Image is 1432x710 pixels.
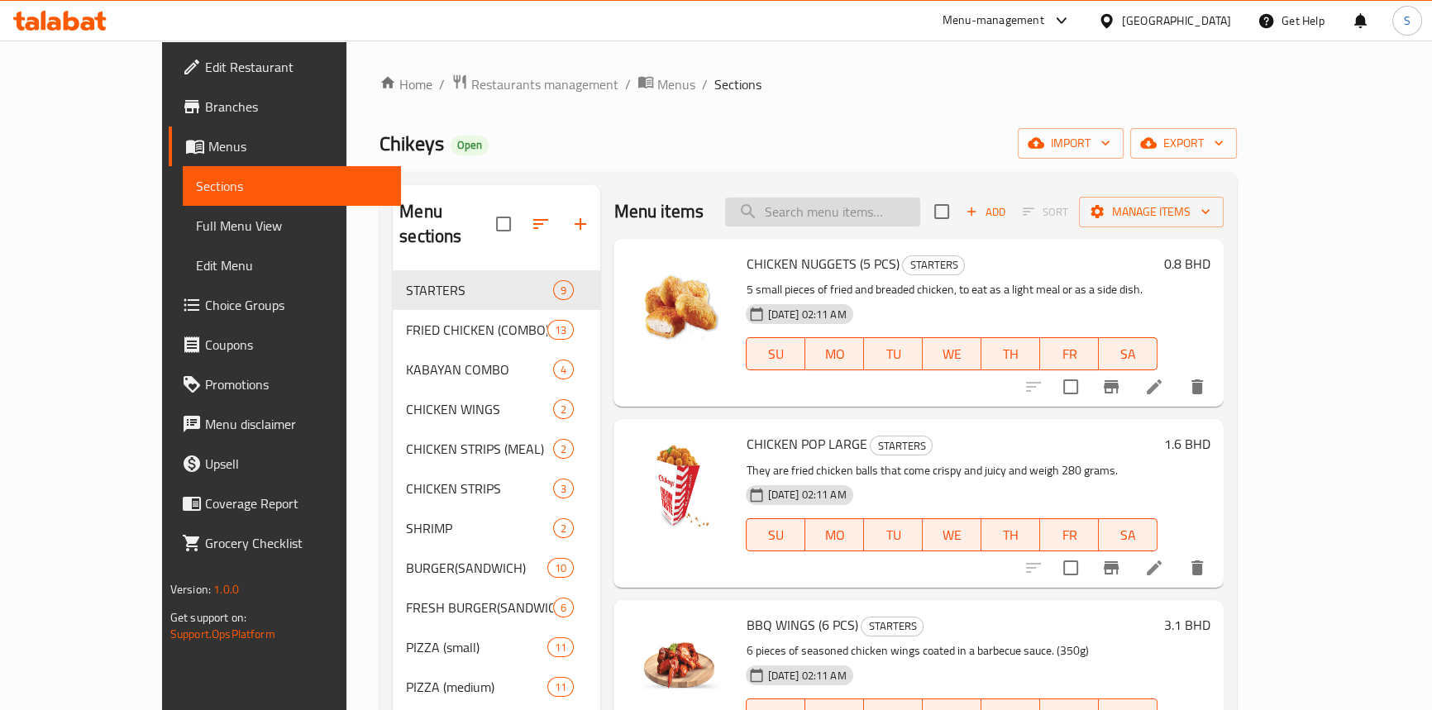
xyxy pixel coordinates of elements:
span: S [1404,12,1411,30]
div: STARTERS9 [393,270,600,310]
div: SHRIMP2 [393,508,600,548]
span: SHRIMP [406,518,553,538]
button: FR [1040,518,1099,551]
button: FR [1040,337,1099,370]
span: MO [812,523,857,547]
span: Select all sections [486,207,521,241]
span: MO [812,342,857,366]
a: Edit menu item [1144,377,1164,397]
button: export [1130,128,1237,159]
button: delete [1177,548,1217,588]
p: 6 pieces of seasoned chicken wings coated in a barbecue sauce. (350g) [746,641,1158,661]
div: items [547,320,574,340]
div: CHICKEN STRIPS (MEAL) [406,439,553,459]
button: TU [864,337,923,370]
span: BURGER(SANDWICH) [406,558,547,578]
span: 10 [548,560,573,576]
span: 1.0.0 [213,579,239,600]
div: PIZZA (medium)11 [393,667,600,707]
div: items [553,439,574,459]
h2: Menu items [613,199,704,224]
div: items [553,479,574,498]
div: items [547,558,574,578]
span: CHICKEN NUGGETS (5 PCS) [746,251,899,276]
a: Upsell [169,444,401,484]
span: SU [753,523,799,547]
span: Chikeys [379,125,444,162]
span: 2 [554,402,573,417]
span: [DATE] 02:11 AM [761,307,852,322]
span: Grocery Checklist [205,533,388,553]
span: STARTERS [871,436,932,455]
span: 2 [554,441,573,457]
span: Sections [714,74,761,94]
span: CHICKEN WINGS [406,399,553,419]
li: / [439,74,445,94]
div: items [553,360,574,379]
span: Menus [657,74,695,94]
button: MO [805,518,864,551]
span: CHICKEN STRIPS [406,479,553,498]
span: 11 [548,640,573,655]
button: Branch-specific-item [1091,548,1131,588]
button: TH [981,337,1040,370]
a: Choice Groups [169,285,401,325]
span: FRESH BURGER(SANDWICH) [406,598,553,617]
div: STARTERS [406,280,553,300]
a: Sections [183,166,401,206]
button: TH [981,518,1040,551]
button: Manage items [1079,197,1224,227]
button: SA [1099,337,1158,370]
span: Select section [924,194,959,229]
span: 4 [554,362,573,378]
div: items [553,518,574,538]
span: WE [929,342,975,366]
span: Add item [959,199,1012,225]
span: Restaurants management [471,74,618,94]
button: SA [1099,518,1158,551]
div: items [547,677,574,697]
span: Sections [196,176,388,196]
span: TU [871,342,916,366]
span: 2 [554,521,573,536]
li: / [702,74,708,94]
h6: 0.8 BHD [1164,252,1210,275]
span: Upsell [205,454,388,474]
button: MO [805,337,864,370]
span: TH [988,342,1033,366]
button: WE [923,518,981,551]
div: items [553,598,574,617]
span: KABAYAN COMBO [406,360,553,379]
h6: 1.6 BHD [1164,432,1210,455]
span: export [1143,133,1224,154]
span: Add [963,203,1008,222]
button: Branch-specific-item [1091,367,1131,407]
span: TU [871,523,916,547]
span: Choice Groups [205,295,388,315]
span: 6 [554,600,573,616]
span: Manage items [1092,202,1210,222]
span: Open [451,138,489,152]
nav: breadcrumb [379,74,1237,95]
div: CHICKEN WINGS2 [393,389,600,429]
span: FR [1047,523,1092,547]
span: Coupons [205,335,388,355]
button: SU [746,518,805,551]
div: STARTERS [870,436,933,455]
span: SA [1105,523,1151,547]
a: Restaurants management [451,74,618,95]
a: Full Menu View [183,206,401,245]
img: CHICKEN POP LARGE [627,432,733,538]
button: WE [923,337,981,370]
span: Menus [208,136,388,156]
a: Edit menu item [1144,558,1164,578]
div: items [547,637,574,657]
button: SU [746,337,805,370]
span: WE [929,523,975,547]
img: CHICKEN NUGGETS (5 PCS) [627,252,733,358]
div: PIZZA (small)11 [393,627,600,667]
a: Grocery Checklist [169,523,401,563]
